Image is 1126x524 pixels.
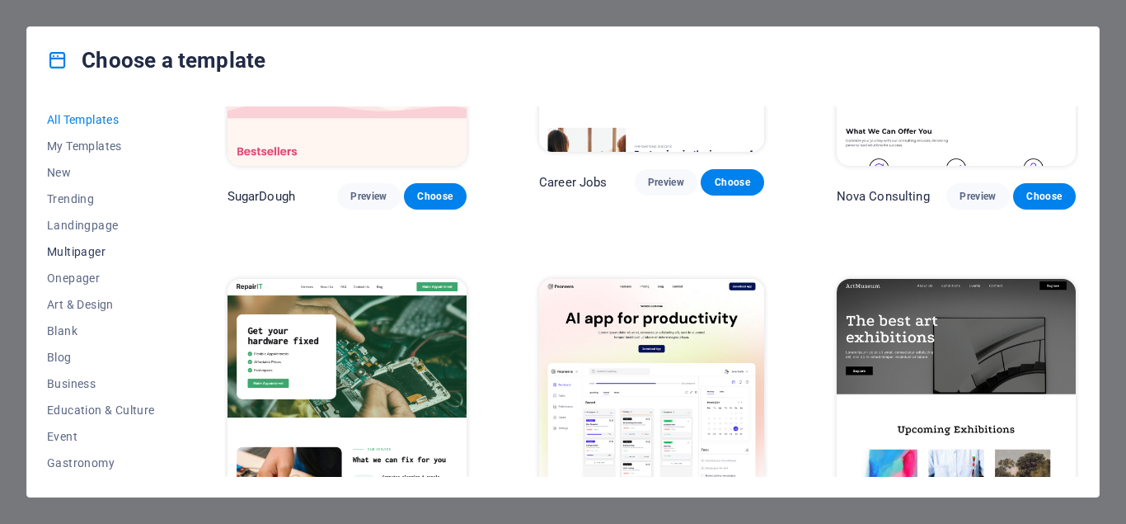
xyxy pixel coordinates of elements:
[714,176,750,189] span: Choose
[837,188,930,205] p: Nova Consulting
[47,265,155,291] button: Onepager
[701,169,763,196] button: Choose
[959,190,996,203] span: Preview
[47,47,265,73] h4: Choose a template
[47,238,155,265] button: Multipager
[47,456,155,470] span: Gastronomy
[1013,183,1076,210] button: Choose
[47,139,155,153] span: My Templates
[47,404,155,417] span: Education & Culture
[47,166,155,179] span: New
[337,183,400,210] button: Preview
[47,186,155,212] button: Trending
[417,190,453,203] span: Choose
[350,190,387,203] span: Preview
[47,219,155,232] span: Landingpage
[47,377,155,390] span: Business
[1026,190,1063,203] span: Choose
[47,450,155,476] button: Gastronomy
[47,113,155,126] span: All Templates
[47,298,155,311] span: Art & Design
[228,188,295,205] p: SugarDough
[47,318,155,344] button: Blank
[47,476,155,503] button: Health
[47,133,155,159] button: My Templates
[47,106,155,133] button: All Templates
[47,159,155,186] button: New
[47,212,155,238] button: Landingpage
[539,174,608,191] p: Career Jobs
[837,279,1076,500] img: Art Museum
[47,344,155,371] button: Blog
[47,291,155,318] button: Art & Design
[539,279,764,486] img: Peoneera
[47,271,155,285] span: Onepager
[47,324,155,338] span: Blank
[47,245,155,258] span: Multipager
[648,176,684,189] span: Preview
[635,169,697,196] button: Preview
[47,423,155,450] button: Event
[47,397,155,423] button: Education & Culture
[47,371,155,397] button: Business
[946,183,1009,210] button: Preview
[47,351,155,364] span: Blog
[47,192,155,205] span: Trending
[404,183,467,210] button: Choose
[47,430,155,443] span: Event
[228,279,467,500] img: RepairIT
